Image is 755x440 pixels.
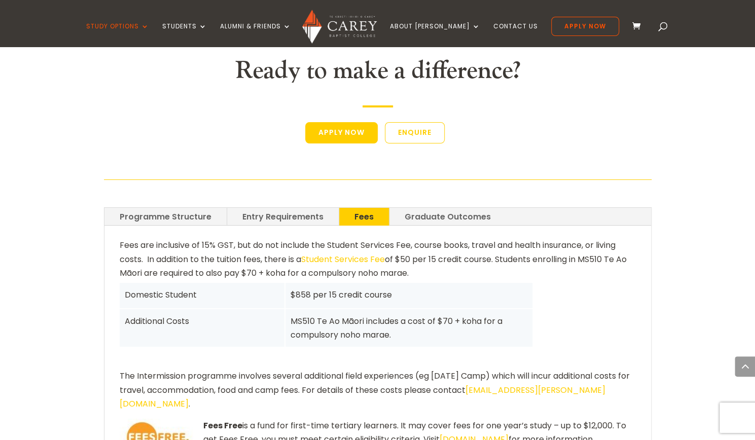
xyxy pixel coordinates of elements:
a: Apply Now [305,122,378,143]
a: About [PERSON_NAME] [390,23,480,47]
a: Alumni & Friends [220,23,291,47]
p: The Intermission programme involves several additional field experiences (eg [DATE] Camp) which w... [120,369,636,419]
h2: Ready to make a difference? [104,56,652,91]
a: Contact Us [493,23,538,47]
strong: Fees Free [203,420,242,431]
a: Graduate Outcomes [389,208,506,226]
div: Domestic Student [125,288,280,302]
img: Carey Baptist College [302,10,377,44]
a: Students [162,23,207,47]
div: Additional Costs [125,314,280,328]
a: Entry Requirements [227,208,339,226]
div: MS510 Te Ao Māori includes a cost of $70 + koha for a compulsory noho marae. [291,314,527,342]
a: Study Options [86,23,149,47]
a: Programme Structure [104,208,227,226]
a: [EMAIL_ADDRESS][PERSON_NAME][DOMAIN_NAME] [120,384,605,410]
div: $858 per 15 credit course [291,288,527,302]
a: Apply Now [551,17,619,36]
a: Student Services Fee [301,253,385,265]
a: Enquire [385,122,445,143]
a: Fees [339,208,389,226]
